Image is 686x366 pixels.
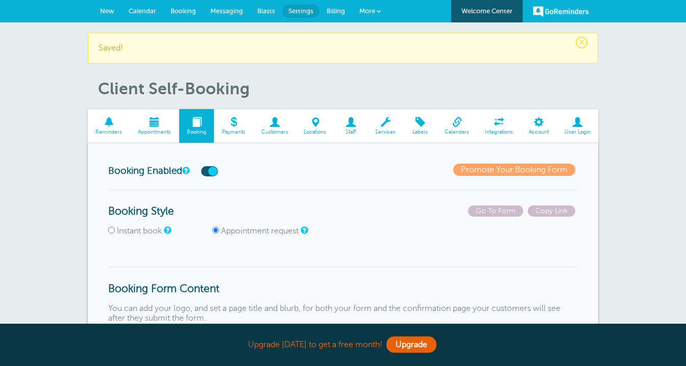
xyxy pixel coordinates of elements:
a: Copy Link [528,207,578,215]
a: Integrations [477,109,521,143]
h3: Booking Style [108,205,578,218]
a: User Login [556,109,598,143]
span: Calendars [442,129,472,135]
span: User Login [561,129,593,135]
span: More [359,7,375,15]
a: Locations [296,109,334,143]
a: Appointments [130,109,179,143]
h3: Booking Form Content [108,267,578,296]
a: Reminders [88,109,130,143]
span: Calendar [129,7,156,15]
a: Go To Form [468,207,528,215]
a: Labels [404,109,437,143]
a: Payments [214,109,253,143]
span: Customers [258,129,291,135]
a: Customers create appointments without you needing to approve them. [164,227,170,233]
span: New [100,7,114,15]
a: Settings [282,5,320,18]
h1: Client Self-Booking [98,79,598,98]
span: Labels [409,129,432,135]
span: Locations [301,129,329,135]
span: Account [526,129,551,135]
a: Calendars [437,109,477,143]
a: Promote Your Booking Form [453,164,575,176]
span: Payments [219,129,248,135]
span: Appointments [135,129,174,135]
span: Booking [184,129,209,135]
a: Account [521,109,556,143]
iframe: Resource center [645,325,676,356]
a: Upgrade [386,336,436,353]
span: Blasts [257,7,275,15]
a: Staff [334,109,367,143]
a: This switch turns your online booking form on or off. [182,167,188,174]
span: Go To Form [468,205,523,217]
span: Staff [339,129,362,135]
label: Appointment request [221,226,299,236]
span: Billing [327,7,345,15]
div: Upgrade [DATE] to get a free month! [88,334,598,356]
span: Booking [170,7,196,15]
span: Integrations [482,129,516,135]
span: Reminders [93,129,125,135]
span: Settings [288,7,313,15]
label: Instant book [117,226,162,236]
span: Services [373,129,399,135]
p: Saved! [99,43,587,53]
span: Messaging [210,7,243,15]
span: Copy Link [528,205,575,217]
p: You can add your logo, and set a page title and blurb, for both your form and the confirmation pa... [108,304,578,341]
h3: Booking Enabled [108,164,261,176]
a: Customers [253,109,296,143]
span: × [576,37,587,48]
a: Services [367,109,404,143]
a: Customers <i>request</i> appointments, giving up to three preferred times. You have to approve re... [301,227,307,233]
